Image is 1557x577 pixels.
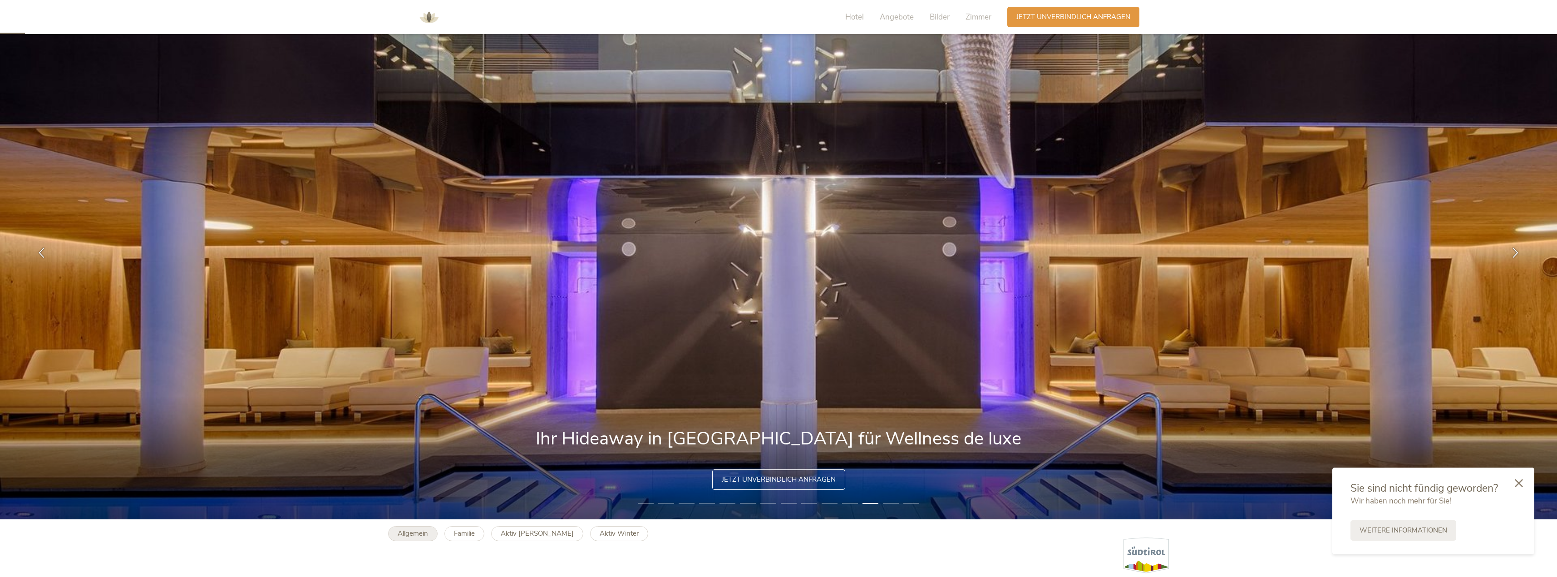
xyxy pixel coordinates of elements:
img: AMONTI & LUNARIS Wellnessresort [415,4,443,31]
span: Weitere Informationen [1360,526,1447,535]
span: Angebote [880,12,914,22]
b: Aktiv Winter [600,529,639,538]
img: Südtirol [1123,538,1169,573]
span: Jetzt unverbindlich anfragen [722,475,836,484]
a: Aktiv [PERSON_NAME] [491,526,583,541]
span: Bilder [930,12,950,22]
b: Aktiv [PERSON_NAME] [501,529,574,538]
span: Hotel [845,12,864,22]
span: Wir haben noch mehr für Sie! [1350,496,1451,506]
span: Jetzt unverbindlich anfragen [1016,12,1130,22]
a: Familie [444,526,484,541]
span: Sie sind nicht fündig geworden? [1350,481,1498,495]
a: Aktiv Winter [590,526,648,541]
a: Allgemein [388,526,438,541]
b: Familie [454,529,475,538]
a: AMONTI & LUNARIS Wellnessresort [415,14,443,20]
b: Allgemein [398,529,428,538]
span: Zimmer [966,12,991,22]
a: Weitere Informationen [1350,520,1456,541]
